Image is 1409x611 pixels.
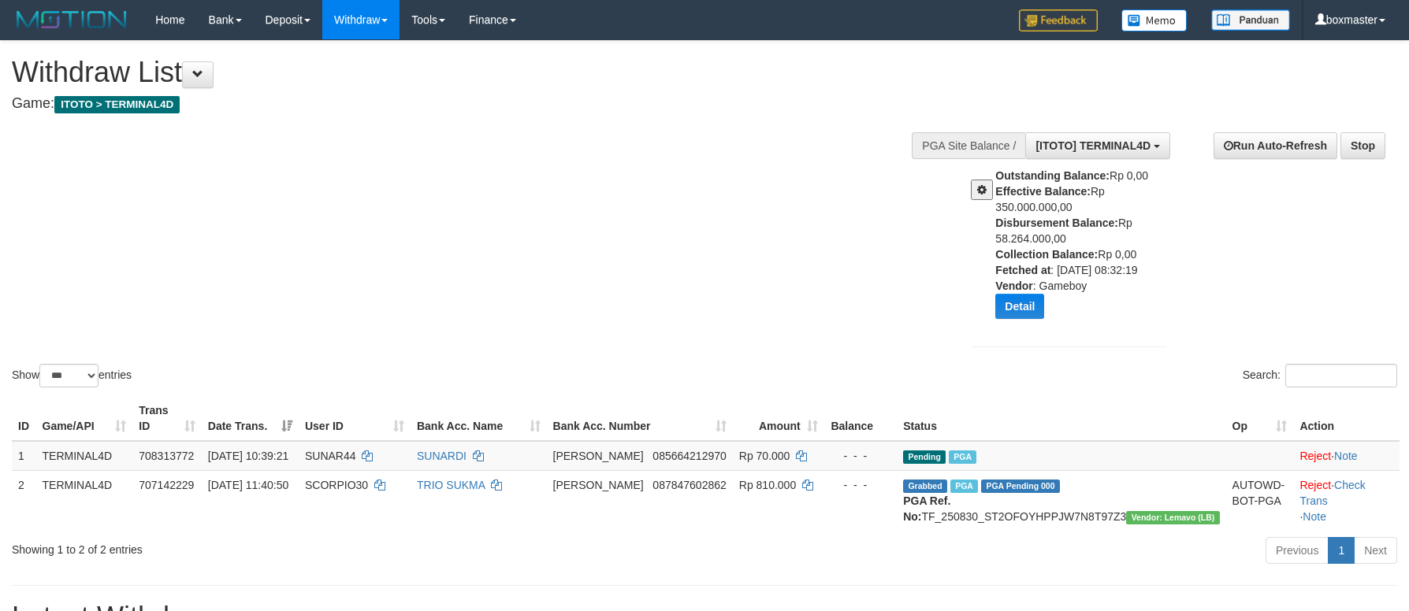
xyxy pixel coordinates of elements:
th: Bank Acc. Name: activate to sort column ascending [411,396,547,441]
td: TF_250830_ST2OFOYHPPJW7N8T97Z3 [897,470,1225,531]
span: Rp 70.000 [739,450,790,462]
th: Action [1293,396,1400,441]
span: Marked by boxmaster [950,480,978,493]
a: 1 [1328,537,1355,564]
th: Game/API: activate to sort column ascending [36,396,133,441]
div: Showing 1 to 2 of 2 entries [12,535,575,557]
b: Disbursement Balance: [995,217,1118,229]
a: Reject [1299,479,1331,491]
a: Reject [1299,450,1331,462]
span: Vendor URL: https://dashboard.q2checkout.com/secure [1126,511,1219,524]
td: 2 [12,470,36,531]
th: ID [12,396,36,441]
span: 708313772 [139,450,194,462]
td: 1 [12,441,36,471]
h4: Game: [12,96,924,112]
a: Note [1334,450,1358,462]
th: Trans ID: activate to sort column ascending [132,396,202,441]
a: Run Auto-Refresh [1214,132,1337,159]
a: Previous [1266,537,1329,564]
a: Stop [1340,132,1385,159]
a: Next [1354,537,1397,564]
span: [DATE] 11:40:50 [208,479,288,491]
td: TERMINAL4D [36,470,133,531]
img: Feedback.jpg [1019,9,1098,31]
div: PGA Site Balance / [912,132,1025,159]
b: PGA Ref. No: [903,494,950,523]
td: · · [1293,470,1400,531]
label: Show entries [12,364,132,387]
span: Copy 085664212970 to clipboard [652,450,726,462]
span: [PERSON_NAME] [553,479,644,491]
th: Bank Acc. Number: activate to sort column ascending [547,396,733,441]
a: SUNARDI [417,450,467,462]
span: [DATE] 10:39:21 [208,450,288,462]
span: PGA [949,450,976,464]
span: SUNAR44 [305,450,356,462]
span: [ITOTO] TERMINAL4D [1035,139,1151,152]
input: Search: [1285,364,1397,387]
button: [ITOTO] TERMINAL4D [1025,132,1170,159]
span: [PERSON_NAME] [553,450,644,462]
span: 707142229 [139,479,194,491]
span: Rp 810.000 [739,479,796,491]
th: Amount: activate to sort column ascending [733,396,824,441]
img: MOTION_logo.png [12,8,132,31]
b: Fetched at [995,264,1050,276]
td: · [1293,441,1400,471]
label: Search: [1243,364,1397,387]
span: Copy 087847602862 to clipboard [652,479,726,491]
a: Check Trans [1299,479,1365,507]
span: SCORPIO30 [305,479,368,491]
th: Op: activate to sort column ascending [1226,396,1294,441]
span: ITOTO > TERMINAL4D [54,96,180,113]
select: Showentries [39,364,99,387]
div: - - - [831,448,890,464]
a: Note [1303,510,1326,523]
h1: Withdraw List [12,57,924,88]
td: TERMINAL4D [36,441,133,471]
b: Vendor [995,280,1032,292]
th: Status [897,396,1225,441]
div: - - - [831,477,890,493]
b: Outstanding Balance: [995,169,1110,182]
div: Rp 0,00 Rp 350.000.000,00 Rp 58.264.000,00 Rp 0,00 : [DATE] 08:32:19 : Gameboy [995,168,1178,331]
th: Date Trans.: activate to sort column ascending [202,396,299,441]
span: Pending [903,450,946,464]
button: Detail [995,294,1044,319]
span: Grabbed [903,480,947,493]
b: Collection Balance: [995,248,1098,261]
img: panduan.png [1211,9,1290,31]
td: AUTOWD-BOT-PGA [1226,470,1294,531]
span: PGA Pending [981,480,1060,493]
a: TRIO SUKMA [417,479,485,491]
img: Button%20Memo.svg [1121,9,1188,31]
th: Balance [824,396,897,441]
th: User ID: activate to sort column ascending [299,396,411,441]
b: Effective Balance: [995,185,1091,198]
